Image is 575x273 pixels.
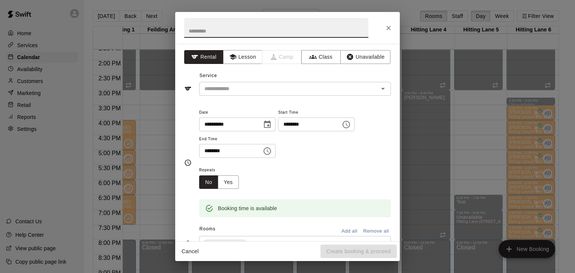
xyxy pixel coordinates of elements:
button: Choose time, selected time is 5:00 PM [260,144,275,159]
button: Cancel [178,245,202,258]
button: Class [301,50,341,64]
span: Repeats [199,165,245,175]
button: Close [382,21,395,35]
button: Add all [337,226,361,237]
button: Choose time, selected time is 4:30 PM [339,117,354,132]
svg: Rooms [184,240,192,248]
span: End Time [199,134,276,144]
button: Rental [184,50,223,64]
svg: Timing [184,159,192,166]
span: Hitting Lane 5 [203,240,241,248]
button: Open [378,83,388,94]
button: Open [378,239,388,249]
span: Rooms [200,226,216,231]
span: Camps can only be created in the Services page [262,50,302,64]
button: No [199,175,218,189]
button: Unavailable [340,50,390,64]
button: Yes [218,175,239,189]
div: Booking time is available [218,202,277,215]
svg: Service [184,85,192,92]
div: outlined button group [199,175,239,189]
button: Lesson [223,50,262,64]
button: Remove all [361,226,391,237]
span: Service [200,73,217,78]
div: Hitting Lane 5 [203,239,247,248]
span: Date [199,108,276,118]
span: Start Time [278,108,355,118]
button: Choose date, selected date is Aug 20, 2025 [260,117,275,132]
